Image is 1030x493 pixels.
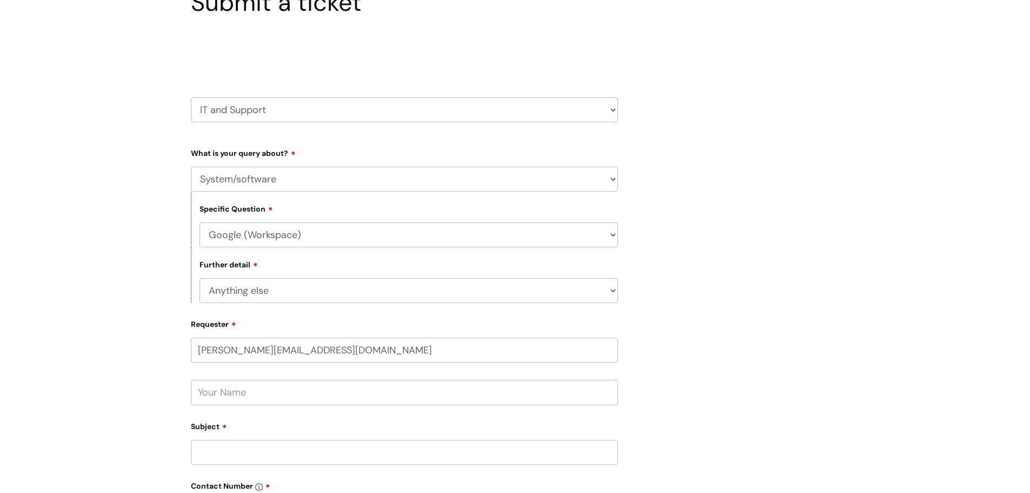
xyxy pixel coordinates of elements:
img: info-icon.svg [255,483,263,491]
label: Further detail [200,259,258,269]
input: Your Name [191,380,618,405]
h2: Select issue type [191,42,618,62]
label: Contact Number [191,478,618,491]
label: Requester [191,316,618,329]
label: Subject [191,418,618,431]
label: What is your query about? [191,145,618,158]
input: Email [191,338,618,363]
label: Specific Question [200,203,273,214]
